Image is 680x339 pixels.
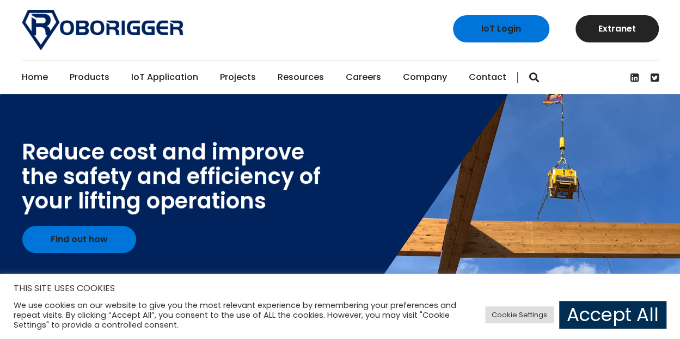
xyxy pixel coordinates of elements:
[70,60,109,94] a: Products
[14,281,666,295] h5: THIS SITE USES COOKIES
[14,300,470,330] div: We use cookies on our website to give you the most relevant experience by remembering your prefer...
[22,10,183,50] img: Roborigger
[278,60,324,94] a: Resources
[485,306,554,323] a: Cookie Settings
[346,60,381,94] a: Careers
[453,15,549,42] a: IoT Login
[22,226,136,253] a: Find out how
[22,140,321,213] div: Reduce cost and improve the safety and efficiency of your lifting operations
[22,60,48,94] a: Home
[559,301,666,329] a: Accept All
[575,15,659,42] a: Extranet
[403,60,447,94] a: Company
[469,60,506,94] a: Contact
[131,60,198,94] a: IoT Application
[220,60,256,94] a: Projects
